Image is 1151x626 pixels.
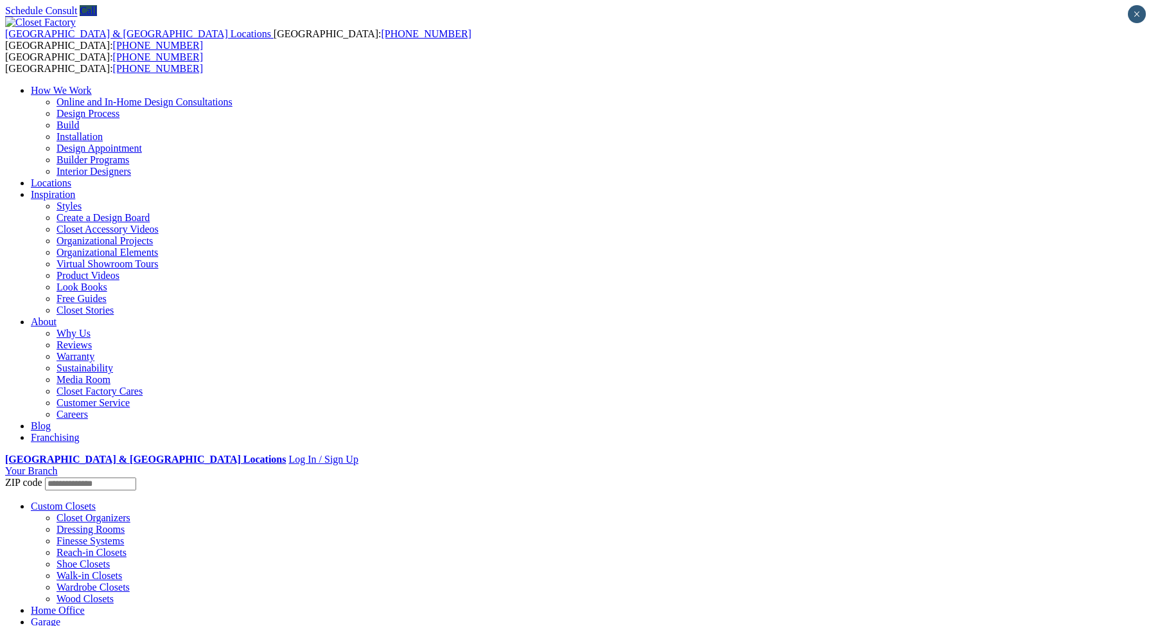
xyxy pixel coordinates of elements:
a: Finesse Systems [57,535,124,546]
a: Builder Programs [57,154,129,165]
a: Styles [57,201,82,211]
a: [GEOGRAPHIC_DATA] & [GEOGRAPHIC_DATA] Locations [5,454,286,465]
a: Virtual Showroom Tours [57,258,159,269]
a: Locations [31,177,71,188]
a: Why Us [57,328,91,339]
a: Closet Factory Cares [57,386,143,397]
button: Close [1128,5,1146,23]
a: Walk-in Closets [57,570,122,581]
a: Home Office [31,605,85,616]
span: [GEOGRAPHIC_DATA] & [GEOGRAPHIC_DATA] Locations [5,28,271,39]
input: Enter your Zip code [45,478,136,490]
a: Dressing Rooms [57,524,125,535]
a: [PHONE_NUMBER] [381,28,471,39]
a: Design Appointment [57,143,142,154]
a: Interior Designers [57,166,131,177]
a: Closet Accessory Videos [57,224,159,235]
a: Create a Design Board [57,212,150,223]
a: Sustainability [57,362,113,373]
span: [GEOGRAPHIC_DATA]: [GEOGRAPHIC_DATA]: [5,28,471,51]
a: Online and In-Home Design Consultations [57,96,233,107]
a: Product Videos [57,270,119,281]
a: Your Branch [5,465,57,476]
img: Closet Factory [5,17,76,28]
a: Closet Organizers [57,512,130,523]
a: Closet Stories [57,305,114,316]
a: [PHONE_NUMBER] [113,51,203,62]
a: Customer Service [57,397,130,408]
a: Franchising [31,432,80,443]
a: Blog [31,420,51,431]
a: Free Guides [57,293,107,304]
a: Installation [57,131,103,142]
a: Inspiration [31,189,75,200]
a: Custom Closets [31,501,96,512]
a: Wood Closets [57,593,114,604]
a: Build [57,120,80,130]
a: About [31,316,57,327]
a: [GEOGRAPHIC_DATA] & [GEOGRAPHIC_DATA] Locations [5,28,274,39]
a: Organizational Projects [57,235,153,246]
a: Wardrobe Closets [57,582,130,593]
span: ZIP code [5,477,42,488]
a: How We Work [31,85,92,96]
a: Design Process [57,108,119,119]
a: Organizational Elements [57,247,158,258]
a: Media Room [57,374,110,385]
a: Schedule Consult [5,5,77,16]
a: Look Books [57,282,107,292]
a: Call [80,5,97,16]
a: Reach-in Closets [57,547,127,558]
a: Log In / Sign Up [288,454,358,465]
a: [PHONE_NUMBER] [113,63,203,74]
a: Careers [57,409,88,420]
a: Reviews [57,339,92,350]
a: Shoe Closets [57,559,110,569]
span: [GEOGRAPHIC_DATA]: [GEOGRAPHIC_DATA]: [5,51,203,74]
a: Warranty [57,351,94,362]
a: [PHONE_NUMBER] [113,40,203,51]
